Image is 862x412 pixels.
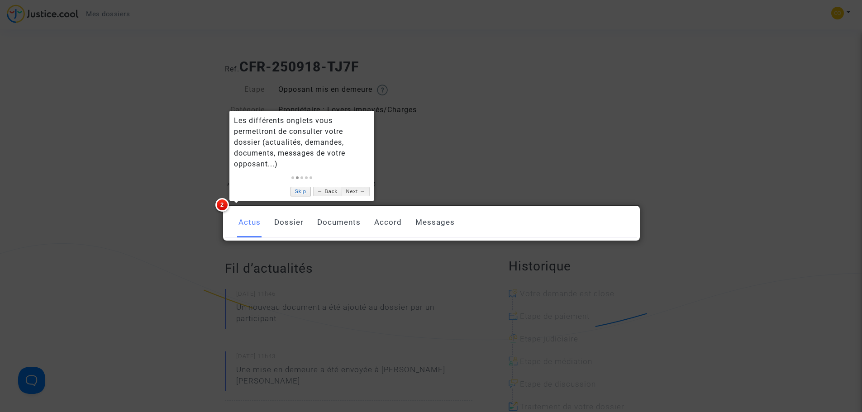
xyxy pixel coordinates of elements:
a: Messages [415,208,455,237]
a: Next → [342,187,370,196]
a: Dossier [274,208,304,237]
div: Les différents onglets vous permettront de consulter votre dossier (actualités, demandes, documen... [234,115,370,170]
a: Accord [374,208,402,237]
a: Actus [238,208,261,237]
a: Documents [317,208,361,237]
span: 2 [215,198,229,212]
a: Skip [291,187,311,196]
a: ← Back [313,187,342,196]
